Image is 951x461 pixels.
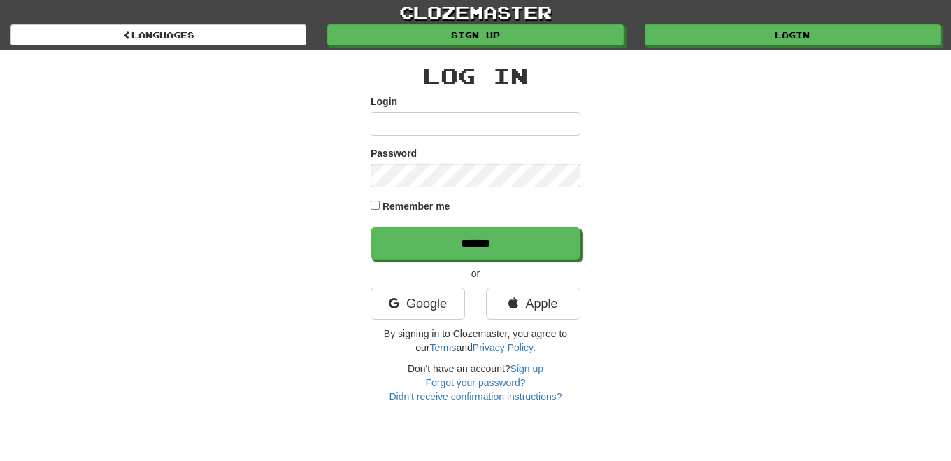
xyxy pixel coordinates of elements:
label: Remember me [382,199,450,213]
a: Languages [10,24,306,45]
h2: Log In [371,64,580,87]
a: Didn't receive confirmation instructions? [389,391,562,402]
a: Privacy Policy [473,342,533,353]
p: By signing in to Clozemaster, you agree to our and . [371,327,580,355]
label: Password [371,146,417,160]
a: Sign up [510,363,543,374]
div: Don't have an account? [371,362,580,404]
a: Sign up [327,24,623,45]
label: Login [371,94,397,108]
a: Apple [486,288,580,320]
a: Terms [429,342,456,353]
a: Forgot your password? [425,377,525,388]
p: or [371,267,580,281]
a: Google [371,288,465,320]
a: Login [645,24,941,45]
